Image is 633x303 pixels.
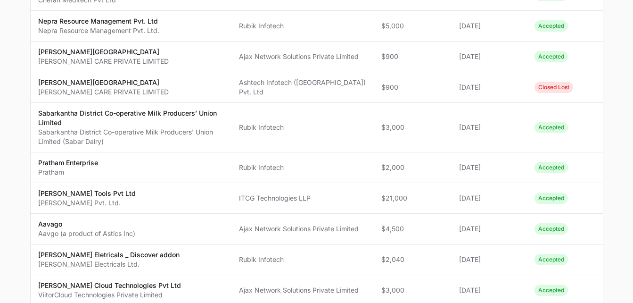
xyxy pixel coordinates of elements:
[239,286,366,295] span: Ajax Network Solutions Private Limited
[381,286,444,295] span: $3,000
[38,47,169,57] p: [PERSON_NAME][GEOGRAPHIC_DATA]
[381,163,444,172] span: $2,000
[239,224,366,234] span: Ajax Network Solutions Private Limited
[459,52,519,61] span: [DATE]
[381,21,444,31] span: $5,000
[239,123,366,132] span: Rubik Infotech
[38,290,181,300] p: ViitorCloud Technologies Private Limited
[38,109,224,127] p: Sabarkantha District Co-operative Milk Producers’ Union Limited
[239,163,366,172] span: Rubik Infotech
[38,158,98,168] p: Pratham Enterprise
[381,255,444,264] span: $2,040
[459,21,519,31] span: [DATE]
[239,194,366,203] span: ITCG Technologies LLP
[38,127,224,146] p: Sabarkantha District Co-operative Milk Producers' Union Limited (Sabar Dairy)
[38,168,98,177] p: Pratham
[459,83,519,92] span: [DATE]
[239,78,366,97] span: Ashtech Infotech ([GEOGRAPHIC_DATA]) Pvt. Ltd
[381,52,444,61] span: $900
[239,255,366,264] span: Rubik Infotech
[381,194,444,203] span: $21,000
[459,255,519,264] span: [DATE]
[239,21,366,31] span: Rubik Infotech
[459,163,519,172] span: [DATE]
[459,286,519,295] span: [DATE]
[38,189,136,198] p: [PERSON_NAME] Tools Pvt Ltd
[381,123,444,132] span: $3,000
[38,57,169,66] p: [PERSON_NAME] CARE PRIVATE LIMITED
[38,87,169,97] p: [PERSON_NAME] CARE PRIVATE LIMITED
[459,194,519,203] span: [DATE]
[239,52,366,61] span: Ajax Network Solutions Private Limited
[38,219,135,229] p: Aavago
[381,224,444,234] span: $4,500
[38,26,159,35] p: Nepra Resource Management Pvt. Ltd.
[38,198,136,208] p: [PERSON_NAME] Pvt. Ltd.
[38,17,159,26] p: Nepra Resource Management Pvt. Ltd
[381,83,444,92] span: $900
[38,281,181,290] p: [PERSON_NAME] Cloud Technologies Pvt Ltd
[38,78,169,87] p: [PERSON_NAME][GEOGRAPHIC_DATA]
[38,229,135,238] p: Aavgo (a product of Astics Inc)
[38,260,180,269] p: [PERSON_NAME] Electricals Ltd.
[38,250,180,260] p: [PERSON_NAME] Eletricals _ Discover addon
[459,224,519,234] span: [DATE]
[459,123,519,132] span: [DATE]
